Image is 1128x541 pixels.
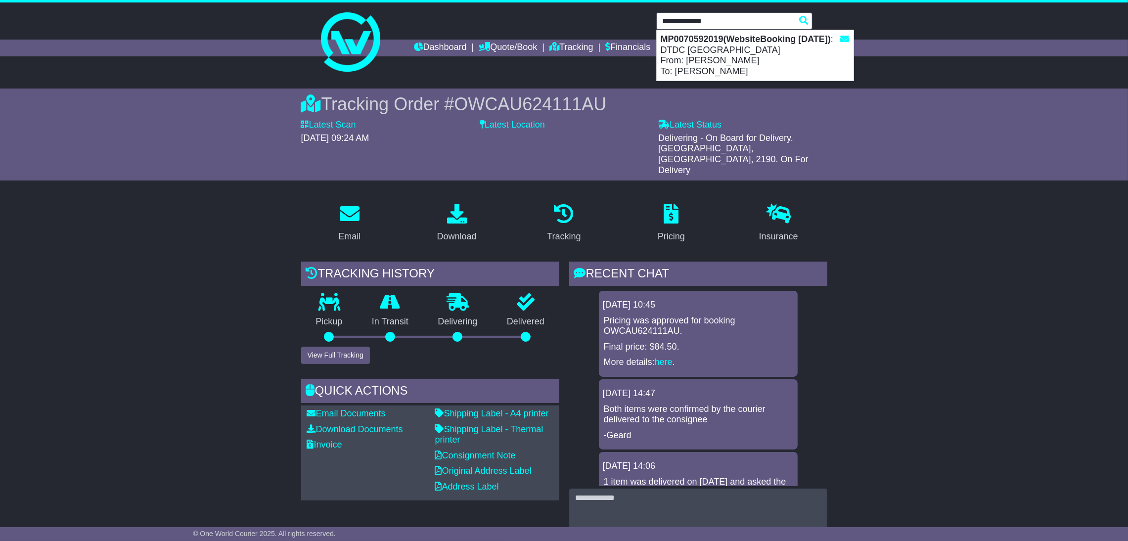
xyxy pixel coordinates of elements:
a: Dashboard [414,40,467,56]
a: Shipping Label - Thermal printer [435,424,543,445]
div: [DATE] 14:06 [603,461,794,472]
a: Shipping Label - A4 printer [435,408,549,418]
div: [DATE] 14:47 [603,388,794,399]
p: More details: . [604,357,793,368]
a: Financials [605,40,650,56]
p: Pricing was approved for booking OWCAU624111AU. [604,316,793,337]
a: Quote/Book [479,40,537,56]
p: Delivered [492,316,559,327]
a: Tracking [541,200,587,247]
label: Latest Scan [301,120,356,131]
a: Insurance [753,200,805,247]
div: Insurance [759,230,798,243]
div: Quick Actions [301,379,559,406]
a: Invoice [307,440,342,450]
p: Both items were confirmed by the courier delivered to the consignee [604,404,793,425]
p: Delivering [423,316,493,327]
a: Download Documents [307,424,403,434]
a: Email [332,200,367,247]
div: Download [437,230,477,243]
p: In Transit [357,316,423,327]
a: Download [431,200,483,247]
div: : DTDC [GEOGRAPHIC_DATA] From: [PERSON_NAME] To: [PERSON_NAME] [657,30,854,81]
div: Tracking history [301,262,559,288]
label: Latest Status [658,120,722,131]
div: RECENT CHAT [569,262,827,288]
span: OWCAU624111AU [454,94,606,114]
a: Tracking [549,40,593,56]
span: Delivering - On Board for Delivery. [GEOGRAPHIC_DATA], [GEOGRAPHIC_DATA], 2190. On For Delivery [658,133,808,175]
p: -Geard [604,430,793,441]
a: Original Address Label [435,466,532,476]
strong: MP0070592019(WebsiteBooking [DATE]) [661,34,831,44]
button: View Full Tracking [301,347,370,364]
a: Consignment Note [435,451,516,460]
div: Email [338,230,361,243]
a: here [655,357,673,367]
div: Pricing [658,230,685,243]
div: Tracking Order # [301,93,827,115]
span: © One World Courier 2025. All rights reserved. [193,530,336,538]
p: Pickup [301,316,358,327]
a: Address Label [435,482,499,492]
a: Pricing [651,200,691,247]
a: Email Documents [307,408,386,418]
div: Tracking [547,230,581,243]
p: Final price: $84.50. [604,342,793,353]
span: [DATE] 09:24 AM [301,133,369,143]
div: [DATE] 10:45 [603,300,794,311]
label: Latest Location [480,120,545,131]
p: 1 item was delivered on [DATE] and asked the courier to advise the ETA for the last item [604,477,793,498]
